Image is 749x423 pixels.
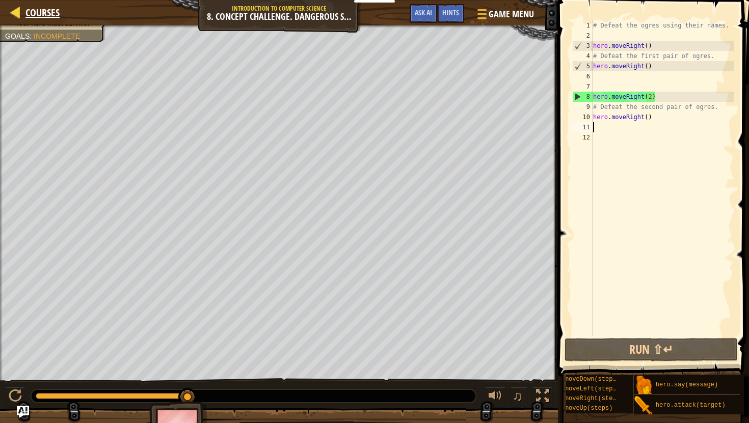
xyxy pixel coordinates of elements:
[5,387,25,408] button: ⌘ + P: Play
[34,32,80,40] span: Incomplete
[547,395,624,402] span: hero.moveRight(steps)
[5,32,30,40] span: Goals
[17,406,29,418] button: Ask AI
[656,402,726,409] span: hero.attack(target)
[511,387,528,408] button: ♫
[573,61,593,71] div: 5
[572,122,593,132] div: 11
[485,387,505,408] button: Adjust volume
[30,32,34,40] span: :
[634,376,653,395] img: portrait.png
[25,6,60,19] span: Courses
[532,387,553,408] button: Toggle fullscreen
[573,92,593,102] div: 8
[547,376,620,383] span: hero.moveDown(steps)
[572,112,593,122] div: 10
[565,338,738,361] button: Run ⇧↵
[547,385,620,392] span: hero.moveLeft(steps)
[572,102,593,112] div: 9
[489,8,534,21] span: Game Menu
[547,405,613,412] span: hero.moveUp(steps)
[572,71,593,81] div: 6
[572,81,593,92] div: 7
[572,132,593,143] div: 12
[410,4,437,23] button: Ask AI
[415,8,432,17] span: Ask AI
[572,51,593,61] div: 4
[442,8,459,17] span: Hints
[572,31,593,41] div: 2
[634,396,653,415] img: portrait.png
[513,388,523,404] span: ♫
[469,4,540,28] button: Game Menu
[20,6,60,19] a: Courses
[572,20,593,31] div: 1
[656,381,718,388] span: hero.say(message)
[573,41,593,51] div: 3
